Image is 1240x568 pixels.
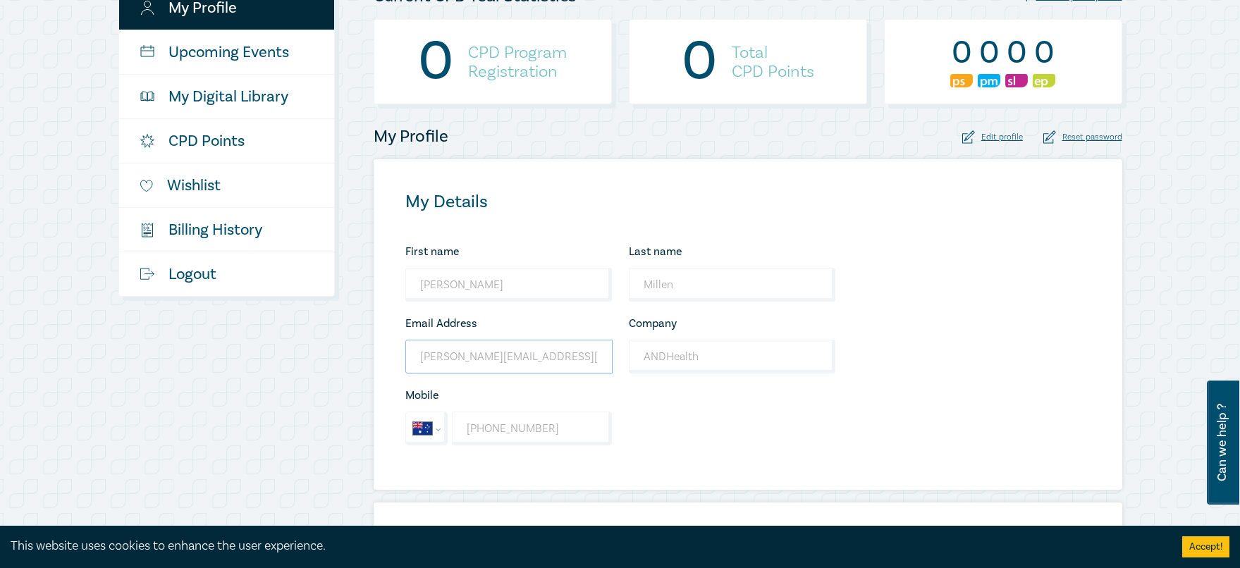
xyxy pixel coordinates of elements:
[950,35,973,71] div: 0
[1033,74,1055,87] img: Ethics & Professional Responsibility
[1033,35,1055,71] div: 0
[119,75,334,118] a: My Digital Library
[452,412,611,445] input: Enter phone number
[119,163,334,207] a: Wishlist
[405,317,477,330] label: Email Address
[978,35,1000,71] div: 0
[374,125,448,148] h4: My Profile
[629,245,682,258] label: Last name
[682,44,718,80] div: 0
[950,74,973,87] img: Professional Skills
[11,537,1161,555] div: This website uses cookies to enhance the user experience.
[978,74,1000,87] img: Practice Management & Business Skills
[629,268,835,302] input: Last name*
[1043,130,1122,144] div: Reset password
[143,226,146,232] tspan: $
[405,340,613,373] input: Your email*
[119,208,334,252] a: $Billing History
[1182,536,1229,557] button: Accept cookies
[119,30,334,74] a: Upcoming Events
[418,44,454,80] div: 0
[1005,74,1028,87] img: Substantive Law
[468,43,567,81] h4: CPD Program Registration
[405,268,612,302] input: First name*
[405,245,459,258] label: First name
[629,317,677,330] label: Company
[405,389,438,402] label: Mobile
[629,340,835,373] input: Company
[962,130,1023,144] div: Edit profile
[1215,389,1229,496] span: Can we help ?
[405,191,835,212] h4: My Details
[732,43,814,81] h4: Total CPD Points
[1005,35,1028,71] div: 0
[119,252,334,296] a: Logout
[119,119,334,163] a: CPD Points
